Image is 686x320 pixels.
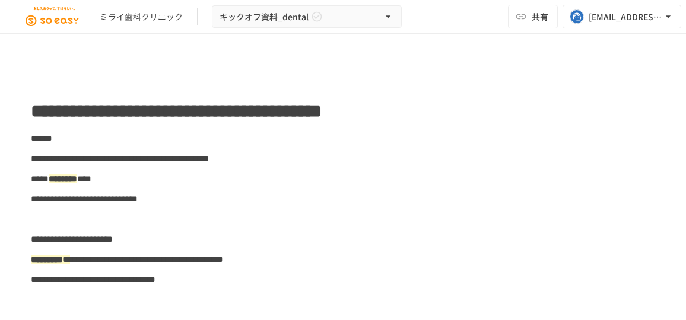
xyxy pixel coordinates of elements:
[589,9,662,24] div: [EMAIL_ADDRESS][DOMAIN_NAME]
[220,9,309,24] span: キックオフ資料_dental
[14,7,90,26] img: JEGjsIKIkXC9kHzRN7titGGb0UF19Vi83cQ0mCQ5DuX
[100,11,183,23] div: ミライ歯科クリニック
[563,5,681,28] button: [EMAIL_ADDRESS][DOMAIN_NAME]
[212,5,402,28] button: キックオフ資料_dental
[532,10,548,23] span: 共有
[508,5,558,28] button: 共有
